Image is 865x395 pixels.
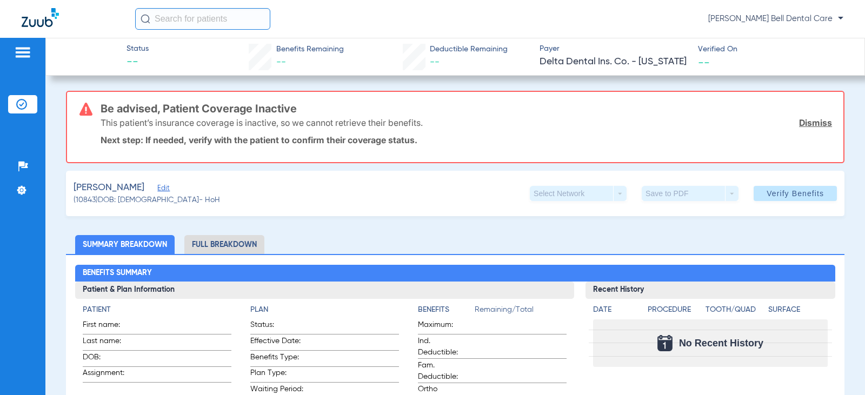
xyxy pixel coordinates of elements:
h2: Benefits Summary [75,265,835,282]
img: hamburger-icon [14,46,31,59]
span: [PERSON_NAME] Bell Dental Care [708,14,843,24]
img: error-icon [79,103,92,116]
input: Search for patients [135,8,270,30]
span: -- [276,57,286,67]
button: Verify Benefits [754,186,837,201]
img: Zuub Logo [22,8,59,27]
span: Ind. Deductible: [418,336,471,358]
p: Next step: If needed, verify with the patient to confirm their coverage status. [101,135,832,145]
app-breakdown-title: Tooth/Quad [706,304,764,319]
h4: Benefits [418,304,475,316]
span: Effective Date: [250,336,303,350]
app-breakdown-title: Surface [768,304,827,319]
h4: Plan [250,304,399,316]
li: Summary Breakdown [75,235,175,254]
li: Full Breakdown [184,235,264,254]
app-breakdown-title: Procedure [648,304,701,319]
span: Status: [250,319,303,334]
span: Last name: [83,336,136,350]
h3: Patient & Plan Information [75,282,574,299]
span: Fam. Deductible: [418,360,471,383]
h4: Procedure [648,304,701,316]
span: DOB: [83,352,136,366]
span: Assignment: [83,367,136,382]
span: -- [698,56,710,68]
span: Verified On [698,44,847,55]
span: -- [430,57,440,67]
span: Plan Type: [250,367,303,382]
span: Verify Benefits [767,189,824,198]
span: No Recent History [679,338,763,349]
h3: Recent History [585,282,835,299]
span: -- [127,55,149,70]
span: Edit [157,184,167,195]
span: Benefits Remaining [276,44,344,55]
span: First name: [83,319,136,334]
img: Calendar [657,335,673,351]
h3: Be advised, Patient Coverage Inactive [101,103,832,114]
h4: Date [593,304,638,316]
h4: Tooth/Quad [706,304,764,316]
h4: Patient [83,304,231,316]
p: This patient’s insurance coverage is inactive, so we cannot retrieve their benefits. [101,117,423,128]
span: Deductible Remaining [430,44,508,55]
span: [PERSON_NAME] [74,181,144,195]
h4: Surface [768,304,827,316]
span: Delta Dental Ins. Co. - [US_STATE] [540,55,689,69]
span: Payer [540,43,689,55]
span: (10843) DOB: [DEMOGRAPHIC_DATA] - HoH [74,195,220,206]
a: Dismiss [799,117,832,128]
span: Maximum: [418,319,471,334]
span: Status [127,43,149,55]
span: Benefits Type: [250,352,303,366]
span: Remaining/Total [475,304,567,319]
app-breakdown-title: Date [593,304,638,319]
img: Search Icon [141,14,150,24]
app-breakdown-title: Benefits [418,304,475,319]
